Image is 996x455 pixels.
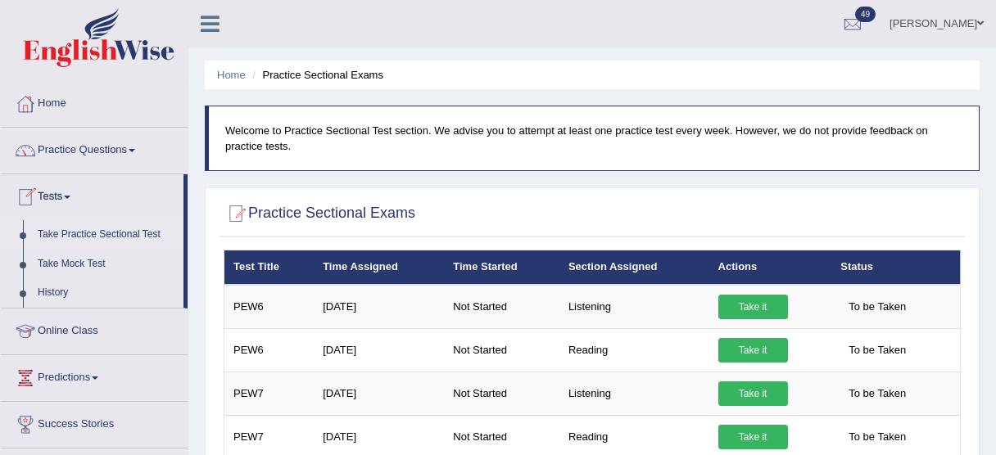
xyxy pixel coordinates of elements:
[709,250,832,285] th: Actions
[444,250,559,285] th: Time Started
[559,372,709,415] td: Listening
[224,372,315,415] td: PEW7
[718,425,788,449] a: Take it
[224,201,415,226] h2: Practice Sectional Exams
[840,338,914,363] span: To be Taken
[718,381,788,406] a: Take it
[855,7,876,22] span: 49
[30,278,183,308] a: History
[225,123,962,154] p: Welcome to Practice Sectional Test section. We advise you to attempt at least one practice test e...
[314,328,444,372] td: [DATE]
[831,250,960,285] th: Status
[444,285,559,329] td: Not Started
[444,328,559,372] td: Not Started
[840,295,914,319] span: To be Taken
[1,309,188,349] a: Online Class
[1,174,183,215] a: Tests
[224,250,315,285] th: Test Title
[248,67,383,83] li: Practice Sectional Exams
[718,338,788,363] a: Take it
[1,355,188,396] a: Predictions
[444,372,559,415] td: Not Started
[224,328,315,372] td: PEW6
[314,250,444,285] th: Time Assigned
[559,328,709,372] td: Reading
[1,402,188,443] a: Success Stories
[840,381,914,406] span: To be Taken
[840,425,914,449] span: To be Taken
[1,128,188,169] a: Practice Questions
[30,250,183,279] a: Take Mock Test
[224,285,315,329] td: PEW6
[30,220,183,250] a: Take Practice Sectional Test
[1,81,188,122] a: Home
[314,372,444,415] td: [DATE]
[718,295,788,319] a: Take it
[314,285,444,329] td: [DATE]
[559,250,709,285] th: Section Assigned
[217,69,246,81] a: Home
[559,285,709,329] td: Listening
